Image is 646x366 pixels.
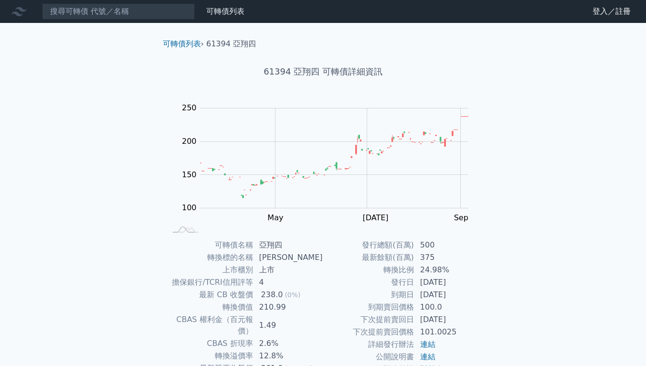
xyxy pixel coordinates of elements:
td: 轉換標的名稱 [167,251,254,264]
li: › [163,38,204,50]
td: 12.8% [254,350,323,362]
tspan: May [267,213,283,222]
td: [DATE] [414,313,480,326]
a: 連結 [420,352,435,361]
td: 24.98% [414,264,480,276]
td: 上市 [254,264,323,276]
td: CBAS 折現率 [167,337,254,350]
td: 1.49 [254,313,323,337]
td: 可轉債名稱 [167,239,254,251]
td: 發行日 [323,276,414,289]
a: 可轉債列表 [163,39,201,48]
td: 到期日 [323,289,414,301]
tspan: 150 [182,170,197,179]
td: 亞翔四 [254,239,323,251]
td: 500 [414,239,480,251]
td: 轉換溢價率 [167,350,254,362]
td: 4 [254,276,323,289]
td: [DATE] [414,276,480,289]
h1: 61394 亞翔四 可轉債詳細資訊 [155,65,491,78]
td: 下次提前賣回價格 [323,326,414,338]
td: 最新 CB 收盤價 [167,289,254,301]
li: 61394 亞翔四 [206,38,256,50]
span: (0%) [285,291,300,299]
a: 登入／註冊 [585,4,638,19]
td: 擔保銀行/TCRI信用評等 [167,276,254,289]
a: 可轉債列表 [206,7,244,16]
td: 101.0025 [414,326,480,338]
tspan: 250 [182,103,197,112]
td: 轉換比例 [323,264,414,276]
a: 連結 [420,340,435,349]
tspan: [DATE] [362,213,388,222]
td: 轉換價值 [167,301,254,313]
td: 上市櫃別 [167,264,254,276]
tspan: 100 [182,203,197,212]
div: 238.0 [259,289,285,301]
td: 210.99 [254,301,323,313]
td: CBAS 權利金（百元報價） [167,313,254,337]
td: 375 [414,251,480,264]
td: 2.6% [254,337,323,350]
td: 到期賣回價格 [323,301,414,313]
td: 最新餘額(百萬) [323,251,414,264]
td: 下次提前賣回日 [323,313,414,326]
tspan: 200 [182,137,197,146]
td: 詳細發行辦法 [323,338,414,351]
td: [PERSON_NAME] [254,251,323,264]
td: [DATE] [414,289,480,301]
td: 發行總額(百萬) [323,239,414,251]
td: 100.0 [414,301,480,313]
td: 公開說明書 [323,351,414,363]
g: Chart [177,103,483,242]
input: 搜尋可轉債 代號／名稱 [42,3,195,20]
tspan: Sep [454,213,468,222]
